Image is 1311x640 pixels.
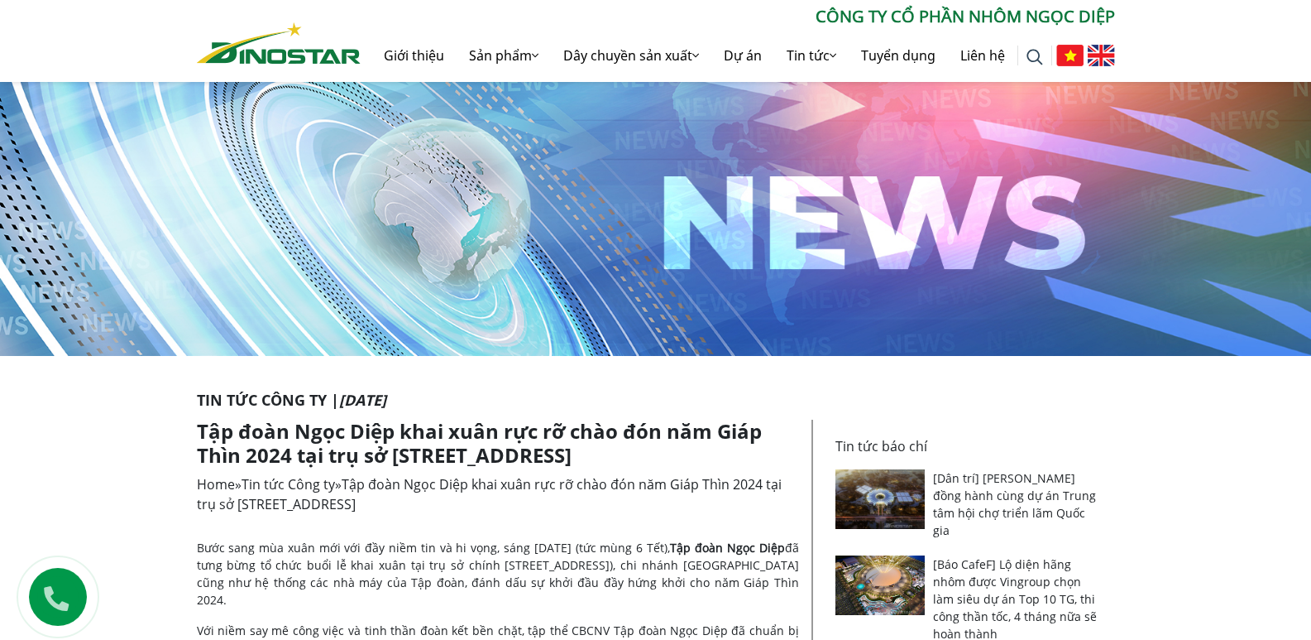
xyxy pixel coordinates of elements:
p: Bước sang mùa xuân mới với đầy niềm tin và hi vọng, sáng [DATE] (tức mùng 6 Tết), đã tưng bừng tổ... [197,539,799,609]
a: Sản phẩm [457,29,551,82]
a: Tin tức Công ty [242,475,335,493]
i: [DATE] [339,390,386,410]
a: Dây chuyền sản xuất [551,29,711,82]
p: CÔNG TY CỔ PHẦN NHÔM NGỌC DIỆP [361,4,1115,29]
a: Home [197,475,235,493]
p: Tin tức báo chí [835,436,1105,456]
img: Nhôm Dinostar [197,22,361,64]
img: Tiếng Việt [1056,45,1084,66]
img: [Báo CafeF] Lộ diện hãng nhôm được Vingroup chọn làm siêu dự án Top 10 TG, thi công thần tốc, 4 t... [835,556,926,615]
p: Tin tức Công ty | [197,389,1115,411]
strong: Tập đoàn Ngọc Diệp [670,540,784,556]
a: Tin tức [774,29,849,82]
img: search [1026,49,1043,65]
a: Dự án [711,29,774,82]
a: Liên hệ [948,29,1017,82]
h1: Tập đoàn Ngọc Diệp khai xuân rực rỡ chào đón năm Giáp Thìn 2024 tại trụ sở [STREET_ADDRESS] [197,420,799,468]
img: [Dân trí] Nhôm Ngọc Diệp đồng hành cùng dự án Trung tâm hội chợ triển lãm Quốc gia [835,469,926,529]
span: Tập đoàn Ngọc Diệp khai xuân rực rỡ chào đón năm Giáp Thìn 2024 tại trụ sở [STREET_ADDRESS] [197,475,782,513]
a: Tuyển dụng [849,29,948,82]
img: English [1088,45,1115,66]
a: [Dân trí] [PERSON_NAME] đồng hành cùng dự án Trung tâm hội chợ triển lãm Quốc gia [933,470,1096,538]
span: » » [197,475,782,513]
a: Giới thiệu [371,29,457,82]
